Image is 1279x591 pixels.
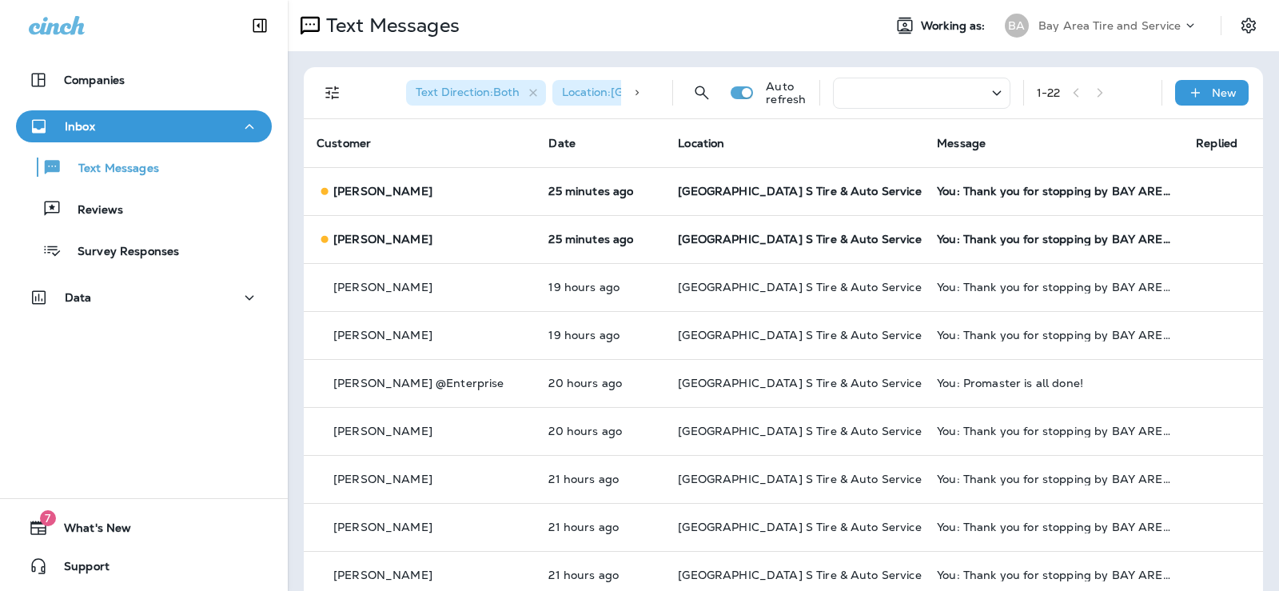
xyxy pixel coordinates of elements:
p: Survey Responses [62,245,179,260]
div: Location:[GEOGRAPHIC_DATA] S Tire & Auto Service [552,80,840,106]
p: Reviews [62,203,123,218]
div: You: Thank you for stopping by BAY AREA Point S Tire & Auto Service! If you're happy with the ser... [937,521,1170,533]
span: Location : [GEOGRAPHIC_DATA] S Tire & Auto Service [562,85,850,99]
div: You: Thank you for stopping by BAY AREA Point S Tire & Auto Service! If you're happy with the ser... [937,473,1170,485]
p: Text Messages [62,162,159,177]
div: You: Thank you for stopping by BAY AREA Point S Tire & Auto Service! If you're happy with the ser... [937,329,1170,341]
span: [GEOGRAPHIC_DATA] S Tire & Auto Service [678,424,921,438]
p: [PERSON_NAME] [333,233,432,246]
button: Companies [16,64,272,96]
div: BA [1005,14,1029,38]
p: [PERSON_NAME] [333,521,432,533]
span: [GEOGRAPHIC_DATA] S Tire & Auto Service [678,328,921,342]
button: Support [16,550,272,582]
p: Aug 15, 2025 02:26 PM [548,569,652,581]
p: Aug 15, 2025 02:26 PM [548,521,652,533]
span: What's New [48,521,131,541]
p: Bay Area Tire and Service [1038,19,1181,32]
span: Message [937,136,986,150]
button: Text Messages [16,150,272,184]
p: Aug 16, 2025 11:26 AM [548,233,652,246]
span: Support [48,560,110,579]
div: You: Promaster is all done! [937,377,1170,389]
span: [GEOGRAPHIC_DATA] S Tire & Auto Service [678,280,921,294]
span: [GEOGRAPHIC_DATA] S Tire & Auto Service [678,472,921,486]
p: Data [65,291,92,304]
div: Text Direction:Both [406,80,546,106]
button: Reviews [16,192,272,226]
button: Data [16,282,272,313]
p: Aug 15, 2025 02:26 PM [548,473,652,485]
button: Filters [317,77,349,109]
span: Date [548,136,576,150]
div: You: Thank you for stopping by BAY AREA Point S Tire & Auto Service! If you're happy with the ser... [937,281,1170,294]
p: Aug 15, 2025 04:26 PM [548,281,652,294]
span: Replied [1196,136,1237,150]
div: You: Thank you for stopping by BAY AREA Point S Tire & Auto Service! If you're happy with the ser... [937,425,1170,437]
p: [PERSON_NAME] @Enterprise [333,377,504,389]
p: Companies [64,74,125,86]
span: [GEOGRAPHIC_DATA] S Tire & Auto Service [678,184,921,198]
span: [GEOGRAPHIC_DATA] S Tire & Auto Service [678,568,921,582]
p: Auto refresh [766,80,806,106]
p: Aug 15, 2025 04:26 PM [548,329,652,341]
div: You: Thank you for stopping by BAY AREA Point S Tire & Auto Service! If you're happy with the ser... [937,233,1170,246]
span: [GEOGRAPHIC_DATA] S Tire & Auto Service [678,232,921,246]
button: Search Messages [686,77,718,109]
p: Aug 16, 2025 11:26 AM [548,185,652,198]
p: [PERSON_NAME] [333,569,432,581]
button: Survey Responses [16,234,272,267]
span: Customer [317,136,371,150]
div: You: Thank you for stopping by BAY AREA Point S Tire & Auto Service! If you're happy with the ser... [937,185,1170,198]
p: [PERSON_NAME] [333,473,432,485]
button: Settings [1234,11,1263,40]
span: Working as: [921,19,989,33]
p: Inbox [65,120,95,133]
p: Text Messages [320,14,460,38]
span: [GEOGRAPHIC_DATA] S Tire & Auto Service [678,520,921,534]
div: You: Thank you for stopping by BAY AREA Point S Tire & Auto Service! If you're happy with the ser... [937,569,1170,581]
div: 1 - 22 [1037,86,1061,99]
button: 7What's New [16,512,272,544]
p: New [1212,86,1237,99]
span: 7 [40,510,56,526]
p: Aug 15, 2025 03:44 PM [548,377,652,389]
span: Location [678,136,724,150]
p: [PERSON_NAME] [333,281,432,294]
p: [PERSON_NAME] [333,425,432,437]
span: [GEOGRAPHIC_DATA] S Tire & Auto Service [678,376,921,390]
p: Aug 15, 2025 03:26 PM [548,425,652,437]
button: Inbox [16,110,272,142]
span: Text Direction : Both [416,85,520,99]
button: Collapse Sidebar [237,10,282,42]
p: [PERSON_NAME] [333,329,432,341]
p: [PERSON_NAME] [333,185,432,198]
